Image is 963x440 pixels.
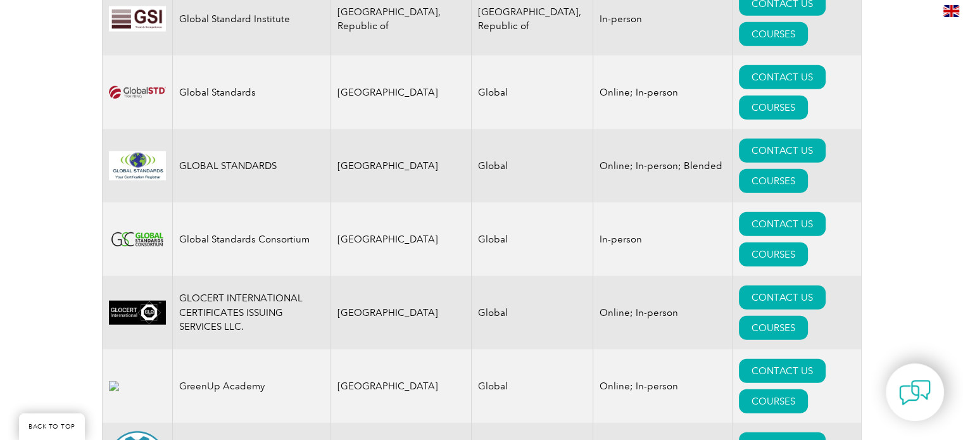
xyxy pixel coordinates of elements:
[739,139,826,163] a: CONTACT US
[330,276,472,349] td: [GEOGRAPHIC_DATA]
[109,86,166,98] img: ef2924ac-d9bc-ea11-a814-000d3a79823d-logo.png
[739,96,808,120] a: COURSES
[172,56,330,129] td: Global Standards
[593,203,733,276] td: In-person
[739,242,808,267] a: COURSES
[109,223,166,255] img: 49030bbf-2278-ea11-a811-000d3ae11abd-logo.png
[593,56,733,129] td: Online; In-person
[472,129,593,203] td: Global
[739,65,826,89] a: CONTACT US
[739,316,808,340] a: COURSES
[109,151,166,180] img: 2b2a24ac-d9bc-ea11-a814-000d3a79823d-logo.jpg
[739,22,808,46] a: COURSES
[472,203,593,276] td: Global
[472,349,593,423] td: Global
[172,203,330,276] td: Global Standards Consortium
[943,5,959,17] img: en
[739,359,826,383] a: CONTACT US
[109,301,166,325] img: a6c54987-dab0-ea11-a812-000d3ae11abd-logo.png
[330,203,472,276] td: [GEOGRAPHIC_DATA]
[899,377,931,408] img: contact-chat.png
[109,381,166,391] img: 62d0ecee-e7b0-ea11-a812-000d3ae11abd-logo.jpg
[739,389,808,413] a: COURSES
[172,276,330,349] td: GLOCERT INTERNATIONAL CERTIFICATES ISSUING SERVICES LLC.
[472,56,593,129] td: Global
[739,212,826,236] a: CONTACT US
[330,349,472,423] td: [GEOGRAPHIC_DATA]
[739,169,808,193] a: COURSES
[593,129,733,203] td: Online; In-person; Blended
[472,276,593,349] td: Global
[593,349,733,423] td: Online; In-person
[172,129,330,203] td: GLOBAL STANDARDS
[172,349,330,423] td: GreenUp Academy
[19,413,85,440] a: BACK TO TOP
[593,276,733,349] td: Online; In-person
[739,286,826,310] a: CONTACT US
[330,56,472,129] td: [GEOGRAPHIC_DATA]
[109,6,166,32] img: 3a0d5207-7902-ed11-82e6-002248d3b1f1-logo.jpg
[330,129,472,203] td: [GEOGRAPHIC_DATA]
